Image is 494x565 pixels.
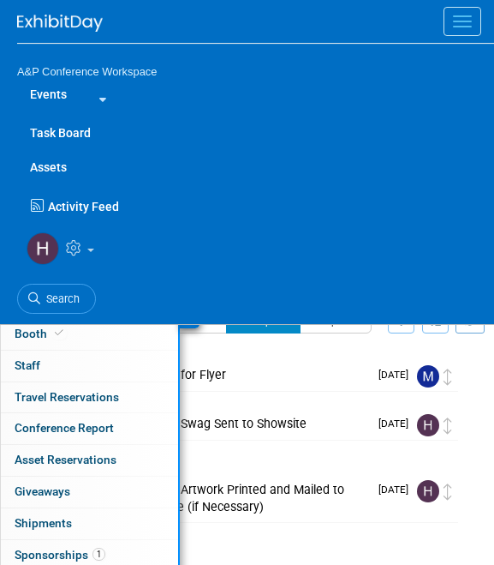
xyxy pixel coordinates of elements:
span: Asset Reservations [15,453,116,466]
button: Menu [443,7,481,36]
span: Shipments [15,516,72,530]
img: Hannah Siegel [417,480,439,502]
img: Michelle Kelly [417,365,439,388]
span: [DATE] [378,418,417,430]
a: Events [17,77,80,111]
i: Move task [443,369,452,385]
span: Activity Feed [48,200,119,213]
span: Staff [15,358,40,372]
span: Giveaways [15,484,70,498]
div: Confirm Swag Sent to Showsite [126,409,368,438]
a: Giveaways [1,477,178,508]
span: [DATE] [378,369,417,381]
i: Booth reservation complete [55,328,63,338]
a: Travel Reservations [1,382,178,413]
a: Asset Reservations [1,445,178,476]
i: Move task [443,418,452,434]
a: Shipments [1,508,178,539]
a: Staff [1,351,178,382]
span: Conference Report [15,421,114,435]
div: Artwork for Flyer [126,360,368,389]
span: A&P Conference Workspace [17,65,157,78]
img: ExhibitDay [17,15,103,32]
a: Search [17,284,96,314]
img: Hannah Siegel [417,414,439,436]
a: Booth [1,319,178,350]
i: Move task [443,484,452,500]
a: Task Board [17,116,494,150]
span: [DATE] [378,484,417,496]
img: Hannah Siegel [27,232,59,265]
a: Activity Feed [27,184,494,219]
span: 1 [92,548,105,561]
span: Sponsorships [15,548,105,562]
span: Search [40,292,80,305]
span: Booth [15,327,67,340]
div: Confirm Artwork Printed and Mailed to Showsite (if Necessary) [126,475,368,522]
a: Assets [17,150,494,184]
span: Travel Reservations [15,390,119,404]
a: Conference Report [1,413,178,444]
